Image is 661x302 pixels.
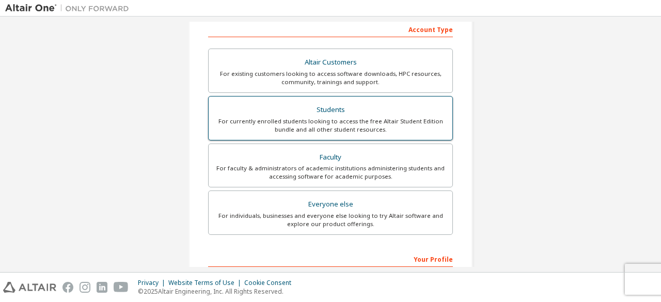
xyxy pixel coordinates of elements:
[3,282,56,293] img: altair_logo.svg
[215,55,446,70] div: Altair Customers
[215,164,446,181] div: For faculty & administrators of academic institutions administering students and accessing softwa...
[215,197,446,212] div: Everyone else
[215,103,446,117] div: Students
[208,250,453,267] div: Your Profile
[215,117,446,134] div: For currently enrolled students looking to access the free Altair Student Edition bundle and all ...
[244,279,297,287] div: Cookie Consent
[80,282,90,293] img: instagram.svg
[5,3,134,13] img: Altair One
[62,282,73,293] img: facebook.svg
[138,279,168,287] div: Privacy
[114,282,129,293] img: youtube.svg
[168,279,244,287] div: Website Terms of Use
[215,150,446,165] div: Faculty
[215,212,446,228] div: For individuals, businesses and everyone else looking to try Altair software and explore our prod...
[138,287,297,296] p: © 2025 Altair Engineering, Inc. All Rights Reserved.
[215,70,446,86] div: For existing customers looking to access software downloads, HPC resources, community, trainings ...
[208,21,453,37] div: Account Type
[97,282,107,293] img: linkedin.svg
